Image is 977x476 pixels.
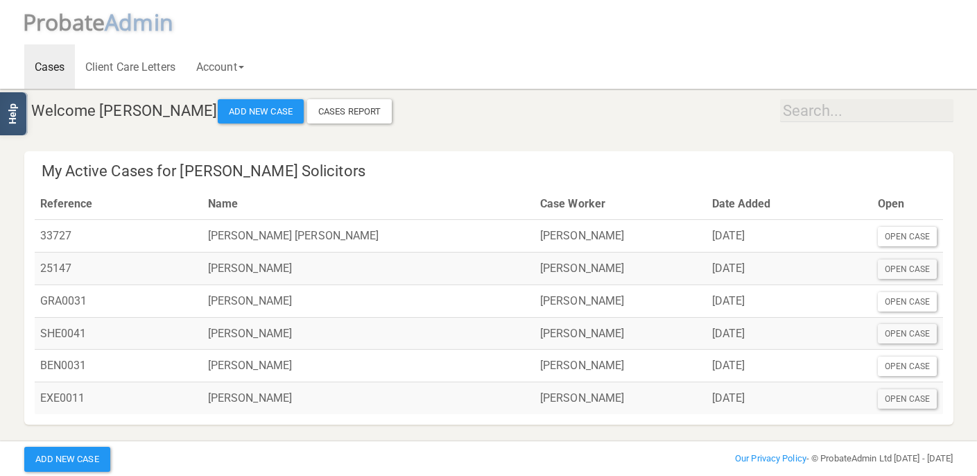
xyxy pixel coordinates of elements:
th: Open [872,188,943,220]
th: Date Added [707,188,872,220]
a: Account [186,44,254,89]
td: [PERSON_NAME] [535,317,707,350]
td: [DATE] [707,252,872,284]
td: BEN0031 [35,350,202,382]
td: EXE0011 [35,382,202,414]
th: Name [202,188,535,220]
span: dmin [119,7,173,37]
td: SHE0041 [35,317,202,350]
td: [PERSON_NAME] [PERSON_NAME] [202,220,535,253]
td: [PERSON_NAME] [202,284,535,317]
div: Open Case [878,292,937,312]
div: - © ProbateAdmin Ltd [DATE] - [DATE] [647,450,964,467]
a: Our Privacy Policy [735,453,806,464]
div: Open Case [878,357,937,376]
td: [PERSON_NAME] [202,317,535,350]
td: [DATE] [707,220,872,253]
div: Open Case [878,260,937,279]
td: [DATE] [707,350,872,382]
td: [PERSON_NAME] [535,252,707,284]
td: [PERSON_NAME] [202,350,535,382]
td: [PERSON_NAME] [535,220,707,253]
button: Add New Case [24,447,110,472]
td: [DATE] [707,317,872,350]
div: Open Case [878,227,937,246]
h4: Welcome [PERSON_NAME] [31,99,953,124]
th: Case Worker [535,188,707,220]
a: Cases Report [307,99,392,124]
input: Search... [780,99,953,122]
td: [PERSON_NAME] [535,382,707,414]
span: A [105,7,173,37]
th: Reference [35,188,202,220]
td: [DATE] [707,382,872,414]
button: Add New Case [218,99,304,124]
td: [DATE] [707,284,872,317]
a: Client Care Letters [75,44,186,89]
td: [PERSON_NAME] [535,284,707,317]
div: Open Case [878,324,937,343]
a: Cases [24,44,76,89]
td: GRA0031 [35,284,202,317]
td: [PERSON_NAME] [202,382,535,414]
td: 25147 [35,252,202,284]
div: Open Case [878,389,937,409]
h4: My Active Cases for [PERSON_NAME] Solicitors [42,163,943,180]
span: P [23,7,105,37]
td: [PERSON_NAME] [535,350,707,382]
td: [PERSON_NAME] [202,252,535,284]
td: 33727 [35,220,202,253]
span: robate [36,7,105,37]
